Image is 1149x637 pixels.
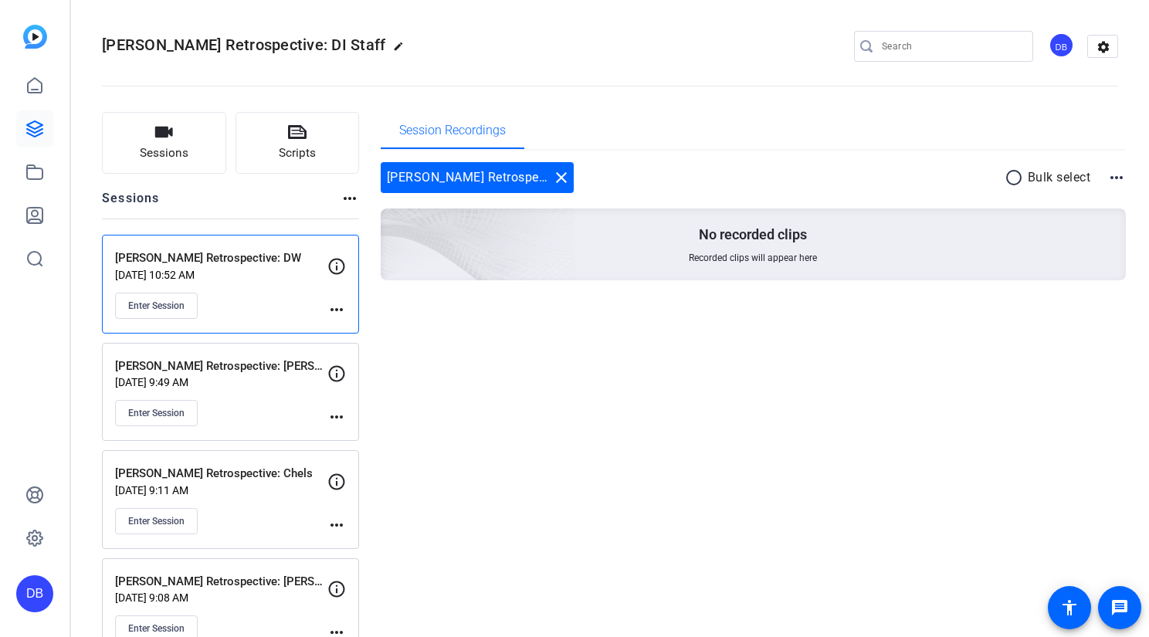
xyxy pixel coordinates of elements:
p: No recorded clips [699,225,807,244]
button: Enter Session [115,400,198,426]
mat-icon: edit [393,41,412,59]
p: [PERSON_NAME] Retrospective: Chels [115,465,327,483]
span: Recorded clips will appear here [689,252,817,264]
p: [DATE] 9:11 AM [115,484,327,496]
span: Enter Session [128,300,185,312]
div: DB [1049,32,1074,58]
mat-icon: message [1110,598,1129,617]
span: Enter Session [128,515,185,527]
p: Bulk select [1028,168,1091,187]
input: Search [882,37,1021,56]
ngx-avatar: David Breisch [1049,32,1076,59]
mat-icon: more_horiz [341,189,359,208]
p: [PERSON_NAME] Retrospective: DW [115,249,327,267]
p: [DATE] 9:49 AM [115,376,327,388]
button: Scripts [236,112,360,174]
mat-icon: more_horiz [1107,168,1126,187]
button: Enter Session [115,508,198,534]
mat-icon: close [552,168,571,187]
span: Scripts [279,144,316,162]
p: [DATE] 10:52 AM [115,269,327,281]
button: Enter Session [115,293,198,319]
button: Sessions [102,112,226,174]
mat-icon: settings [1088,36,1119,59]
span: [PERSON_NAME] Retrospective: DI Staff [102,36,385,54]
img: embarkstudio-empty-session.png [208,56,576,391]
img: blue-gradient.svg [23,25,47,49]
div: [PERSON_NAME] Retrospective: DW [381,162,574,193]
mat-icon: more_horiz [327,300,346,319]
h2: Sessions [102,189,160,219]
span: Sessions [140,144,188,162]
span: Session Recordings [399,124,506,137]
div: DB [16,575,53,612]
mat-icon: accessibility [1060,598,1079,617]
p: [DATE] 9:08 AM [115,591,327,604]
p: [PERSON_NAME] Retrospective: [PERSON_NAME] [115,357,327,375]
span: Enter Session [128,622,185,635]
p: [PERSON_NAME] Retrospective: [PERSON_NAME] [115,573,327,591]
span: Enter Session [128,407,185,419]
mat-icon: more_horiz [327,408,346,426]
mat-icon: radio_button_unchecked [1005,168,1028,187]
mat-icon: more_horiz [327,516,346,534]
